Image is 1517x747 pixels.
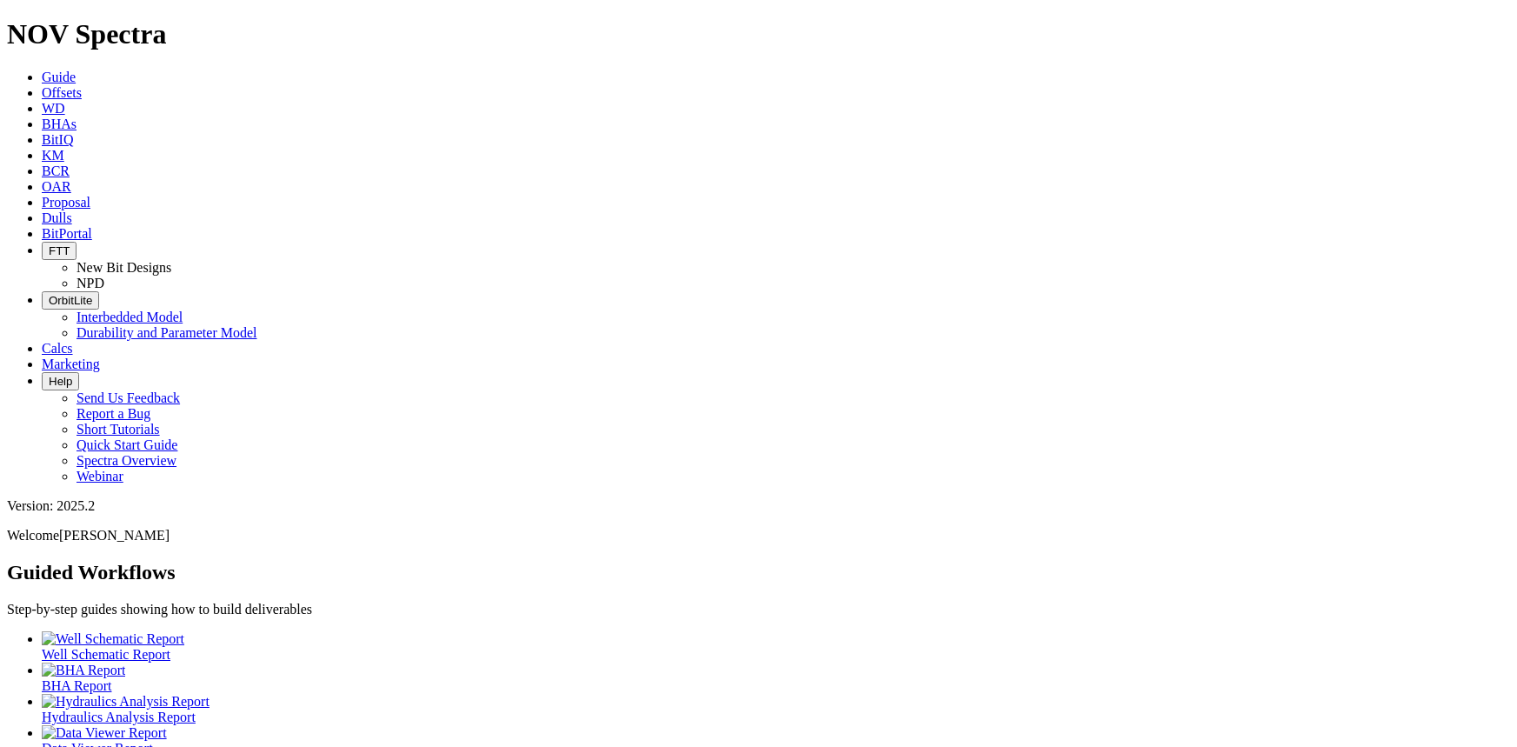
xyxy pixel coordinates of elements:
a: Short Tutorials [77,422,160,437]
img: Well Schematic Report [42,631,184,647]
span: [PERSON_NAME] [59,528,170,543]
span: FTT [49,244,70,257]
a: BHAs [42,117,77,131]
a: BHA Report BHA Report [42,663,1510,693]
a: Quick Start Guide [77,437,177,452]
h1: NOV Spectra [7,18,1510,50]
a: BCR [42,163,70,178]
div: Version: 2025.2 [7,498,1510,514]
a: New Bit Designs [77,260,171,275]
a: Report a Bug [77,406,150,421]
button: OrbitLite [42,291,99,310]
a: Guide [42,70,76,84]
img: Data Viewer Report [42,725,167,741]
a: Marketing [42,357,100,371]
a: OAR [42,179,71,194]
img: Hydraulics Analysis Report [42,694,210,710]
p: Step-by-step guides showing how to build deliverables [7,602,1510,617]
a: Dulls [42,210,72,225]
a: Interbedded Model [77,310,183,324]
a: WD [42,101,65,116]
span: OrbitLite [49,294,92,307]
h2: Guided Workflows [7,561,1510,584]
a: Offsets [42,85,82,100]
a: Durability and Parameter Model [77,325,257,340]
button: FTT [42,242,77,260]
span: Hydraulics Analysis Report [42,710,196,724]
p: Welcome [7,528,1510,544]
a: Calcs [42,341,73,356]
span: BHA Report [42,678,111,693]
a: Proposal [42,195,90,210]
a: Send Us Feedback [77,390,180,405]
a: BitPortal [42,226,92,241]
a: Well Schematic Report Well Schematic Report [42,631,1510,662]
a: KM [42,148,64,163]
a: BitIQ [42,132,73,147]
span: Help [49,375,72,388]
a: NPD [77,276,104,290]
span: Well Schematic Report [42,647,170,662]
button: Help [42,372,79,390]
a: Hydraulics Analysis Report Hydraulics Analysis Report [42,694,1510,724]
a: Spectra Overview [77,453,176,468]
img: BHA Report [42,663,125,678]
a: Webinar [77,469,123,484]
